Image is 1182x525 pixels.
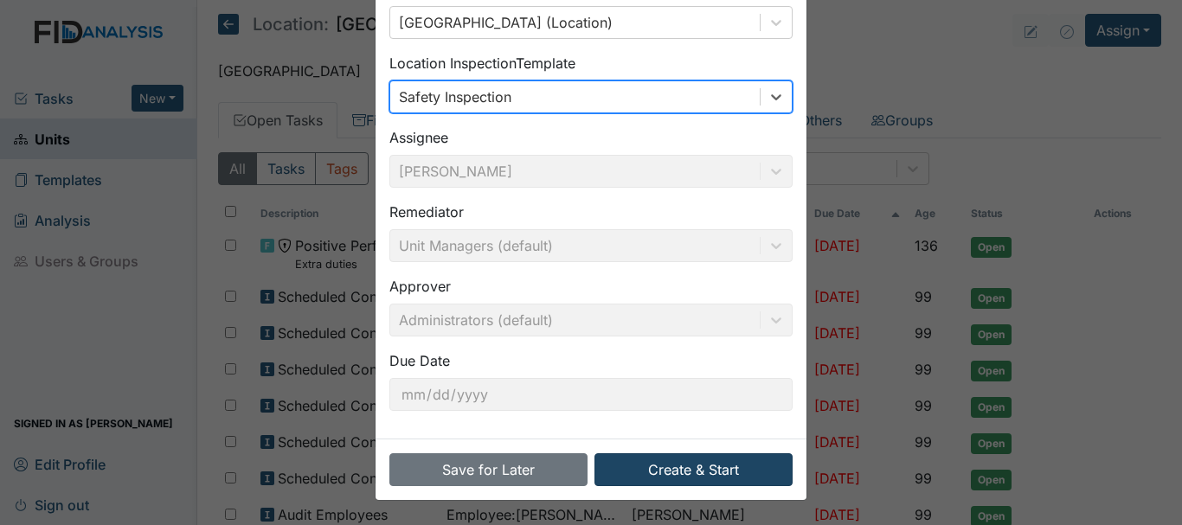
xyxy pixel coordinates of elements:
div: Safety Inspection [399,86,511,107]
button: Create & Start [594,453,793,486]
label: Approver [389,276,451,297]
label: Due Date [389,350,450,371]
label: Remediator [389,202,464,222]
label: Location Inspection Template [389,53,575,74]
div: [GEOGRAPHIC_DATA] (Location) [399,12,613,33]
label: Assignee [389,127,448,148]
button: Save for Later [389,453,588,486]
